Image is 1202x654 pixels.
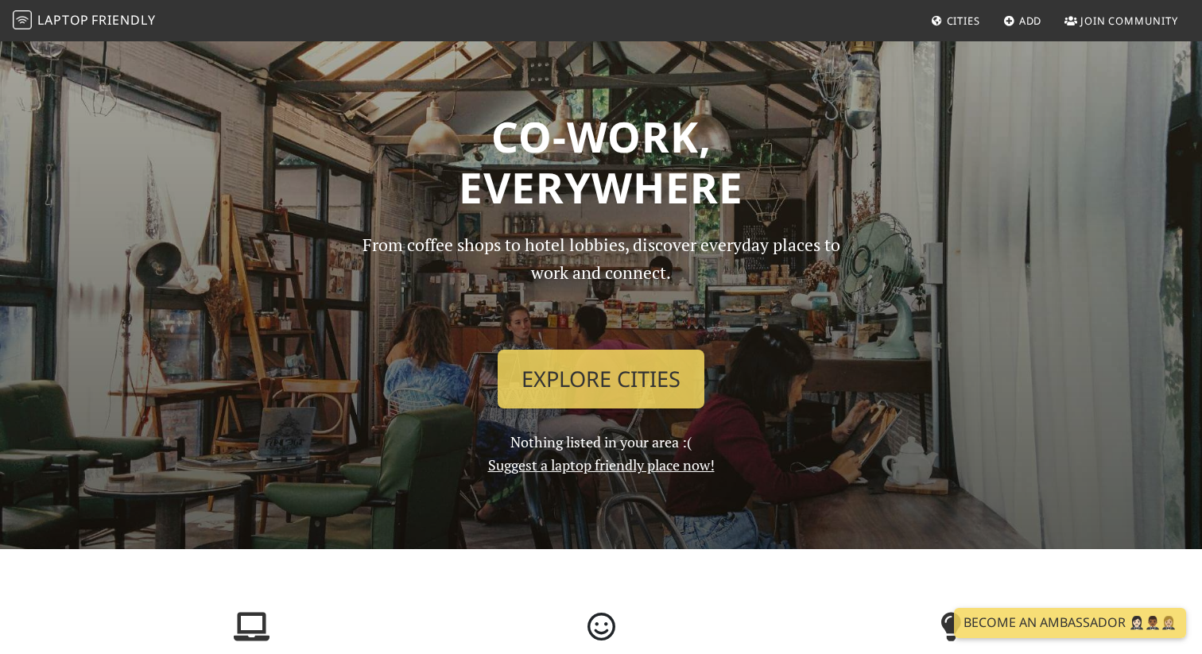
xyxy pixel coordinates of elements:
[13,10,32,29] img: LaptopFriendly
[91,11,155,29] span: Friendly
[13,7,156,35] a: LaptopFriendly LaptopFriendly
[1080,14,1178,28] span: Join Community
[997,6,1049,35] a: Add
[925,6,987,35] a: Cities
[947,14,980,28] span: Cities
[1019,14,1042,28] span: Add
[348,231,854,337] p: From coffee shops to hotel lobbies, discover everyday places to work and connect.
[86,111,1116,212] h1: Co-work, Everywhere
[1058,6,1185,35] a: Join Community
[954,608,1186,638] a: Become an Ambassador 🤵🏻‍♀️🤵🏾‍♂️🤵🏼‍♀️
[488,455,715,474] a: Suggest a laptop friendly place now!
[37,11,89,29] span: Laptop
[339,231,863,477] div: Nothing listed in your area :(
[498,350,704,408] a: Explore Cities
